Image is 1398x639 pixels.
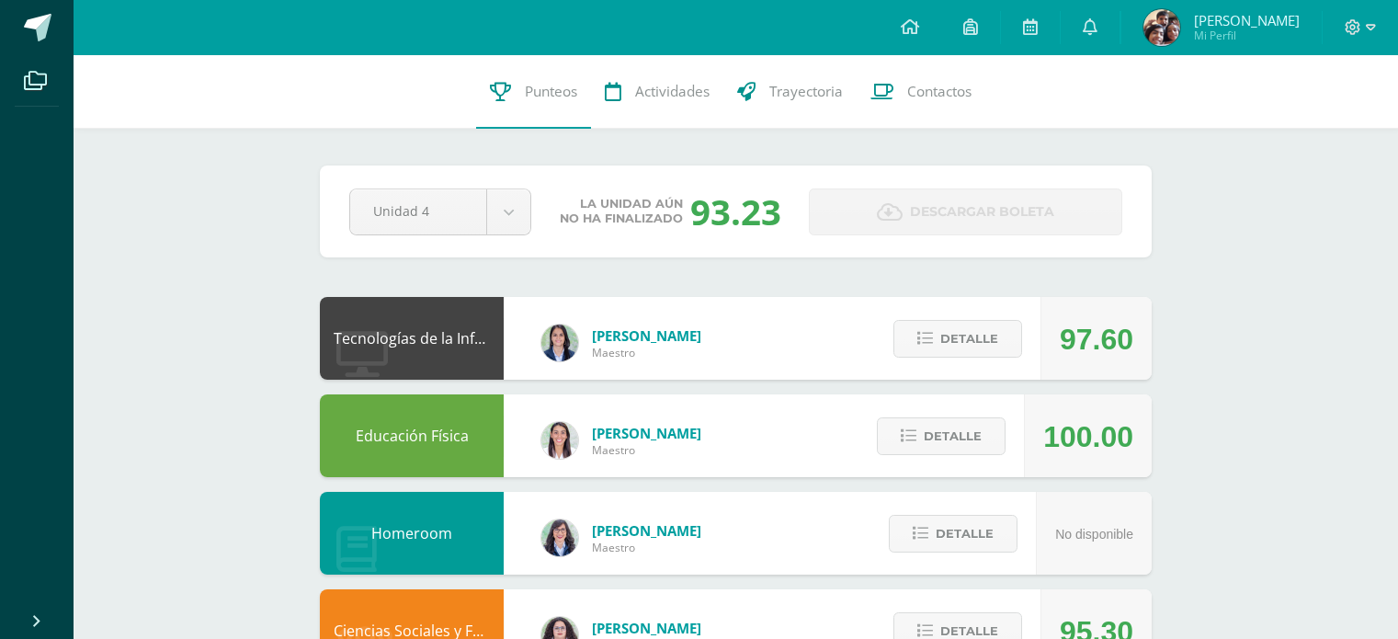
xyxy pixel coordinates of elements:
[936,517,994,551] span: Detalle
[635,82,710,101] span: Actividades
[723,55,857,129] a: Trayectoria
[525,82,577,101] span: Punteos
[1194,28,1300,43] span: Mi Perfil
[877,417,1006,455] button: Detalle
[320,394,504,477] div: Educación Física
[592,424,701,442] span: [PERSON_NAME]
[690,188,781,235] div: 93.23
[476,55,591,129] a: Punteos
[924,419,982,453] span: Detalle
[1194,11,1300,29] span: [PERSON_NAME]
[541,519,578,556] img: 01c6c64f30021d4204c203f22eb207bb.png
[541,325,578,361] img: 7489ccb779e23ff9f2c3e89c21f82ed0.png
[940,322,998,356] span: Detalle
[592,540,701,555] span: Maestro
[910,189,1054,234] span: Descargar boleta
[541,422,578,459] img: 68dbb99899dc55733cac1a14d9d2f825.png
[592,345,701,360] span: Maestro
[592,521,701,540] span: [PERSON_NAME]
[1055,527,1133,542] span: No disponible
[1043,395,1133,478] div: 100.00
[907,82,972,101] span: Contactos
[320,492,504,575] div: Homeroom
[1143,9,1180,46] img: 2888544038d106339d2fbd494f6dd41f.png
[350,189,530,234] a: Unidad 4
[373,189,463,233] span: Unidad 4
[320,297,504,380] div: Tecnologías de la Información y Comunicación: Computación
[592,326,701,345] span: [PERSON_NAME]
[560,197,683,226] span: La unidad aún no ha finalizado
[1060,298,1133,381] div: 97.60
[889,515,1017,553] button: Detalle
[592,442,701,458] span: Maestro
[592,619,701,637] span: [PERSON_NAME]
[893,320,1022,358] button: Detalle
[857,55,985,129] a: Contactos
[591,55,723,129] a: Actividades
[769,82,843,101] span: Trayectoria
